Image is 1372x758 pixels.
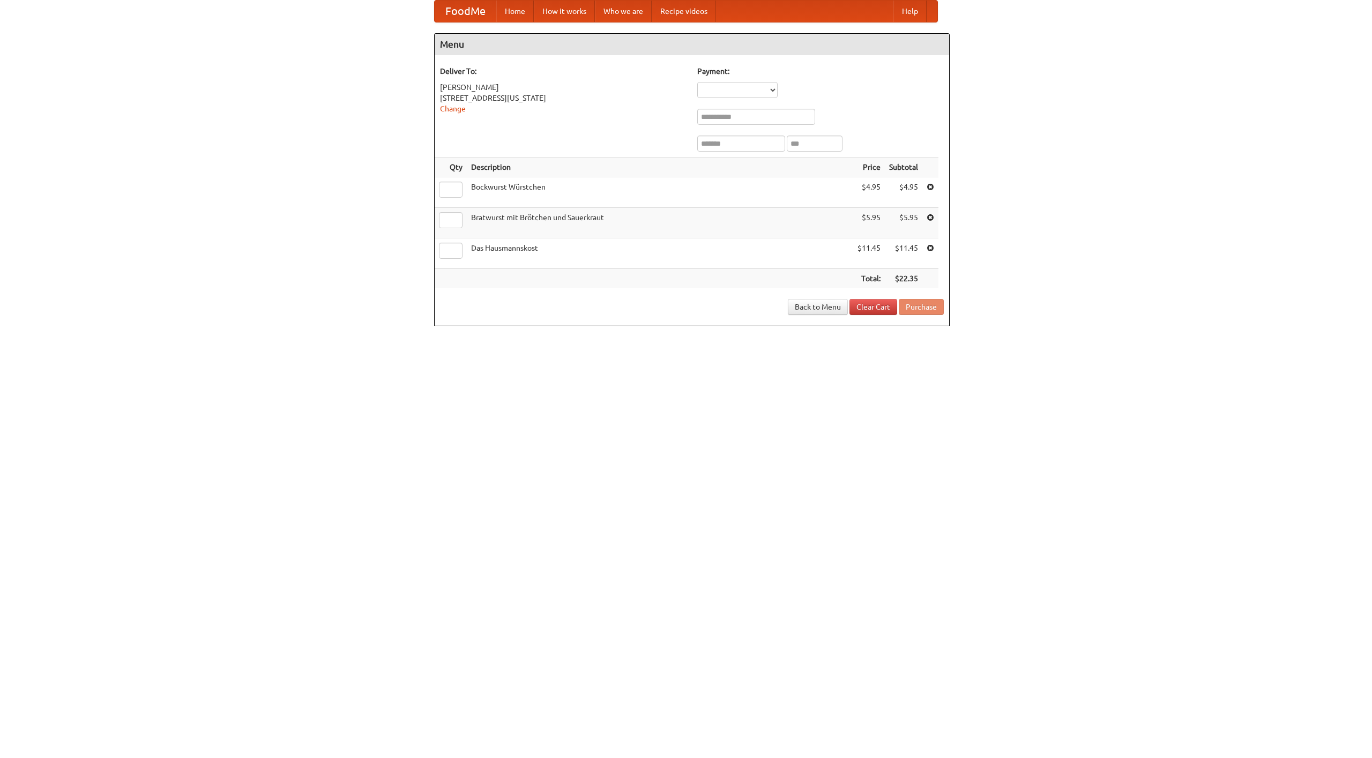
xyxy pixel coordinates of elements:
[467,157,853,177] th: Description
[440,66,687,77] h5: Deliver To:
[440,104,466,113] a: Change
[853,177,885,208] td: $4.95
[788,299,848,315] a: Back to Menu
[440,82,687,93] div: [PERSON_NAME]
[853,238,885,269] td: $11.45
[853,157,885,177] th: Price
[697,66,944,77] h5: Payment:
[652,1,716,22] a: Recipe videos
[849,299,897,315] a: Clear Cart
[467,208,853,238] td: Bratwurst mit Brötchen und Sauerkraut
[467,177,853,208] td: Bockwurst Würstchen
[885,208,922,238] td: $5.95
[893,1,927,22] a: Help
[435,157,467,177] th: Qty
[885,269,922,289] th: $22.35
[440,93,687,103] div: [STREET_ADDRESS][US_STATE]
[853,208,885,238] td: $5.95
[899,299,944,315] button: Purchase
[885,157,922,177] th: Subtotal
[885,177,922,208] td: $4.95
[467,238,853,269] td: Das Hausmannskost
[435,34,949,55] h4: Menu
[496,1,534,22] a: Home
[435,1,496,22] a: FoodMe
[885,238,922,269] td: $11.45
[534,1,595,22] a: How it works
[853,269,885,289] th: Total:
[595,1,652,22] a: Who we are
